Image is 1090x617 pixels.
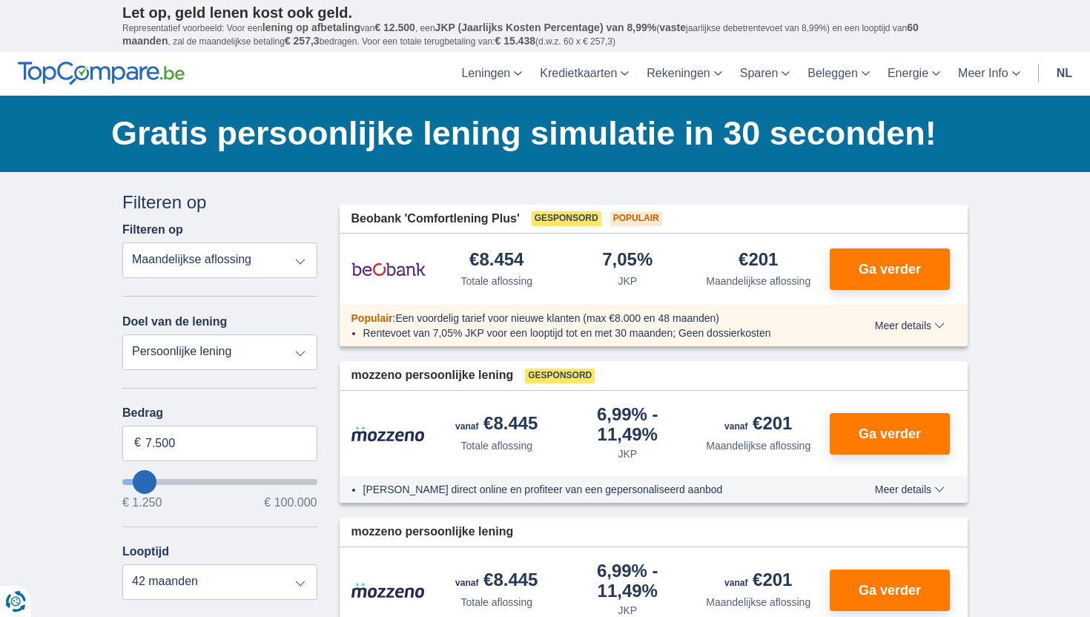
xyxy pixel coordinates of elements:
span: Meer details [875,484,945,495]
li: Rentevoet van 7,05% JKP voor een looptijd tot en met 30 maanden; Geen dossierkosten [363,326,821,340]
span: € 1.250 [122,497,162,509]
img: TopCompare [18,62,185,85]
span: 60 maanden [122,22,919,47]
a: Energie [879,52,949,96]
p: Let op, geld lenen kost ook geld. [122,4,968,22]
button: Ga verder [830,570,950,611]
span: € [134,435,141,452]
div: 7,05% [602,251,653,271]
span: € 257,3 [285,35,320,47]
span: Ga verder [859,263,921,276]
a: Leningen [452,52,531,96]
div: 6,99% [568,562,687,600]
img: product.pl.alt Mozzeno [351,582,426,598]
h1: Gratis persoonlijke lening simulatie in 30 seconden! [111,110,968,156]
div: : [340,311,833,326]
img: product.pl.alt Mozzeno [351,426,426,442]
a: Sparen [731,52,799,96]
div: Maandelijkse aflossing [706,438,810,453]
a: Meer Info [949,52,1029,96]
div: Filteren op [122,190,317,215]
label: Looptijd [122,545,169,558]
span: Beobank 'Comfortlening Plus' [351,211,520,228]
button: Ga verder [830,413,950,455]
div: JKP [618,446,637,461]
span: vaste [659,22,686,33]
div: Totale aflossing [460,595,532,610]
span: lening op afbetaling [262,22,360,33]
div: €8.454 [469,251,523,271]
div: €201 [724,571,792,592]
div: €201 [739,251,778,271]
a: Rekeningen [638,52,730,96]
span: Meer details [875,320,945,331]
label: Doel van de lening [122,315,227,329]
span: € 15.438 [495,35,535,47]
span: Populair [610,211,662,226]
div: Totale aflossing [460,274,532,288]
span: € 100.000 [264,497,317,509]
button: Meer details [864,484,956,495]
span: JKP (Jaarlijks Kosten Percentage) van 8,99% [435,22,657,33]
div: €8.445 [455,415,538,435]
span: Ga verder [859,584,921,597]
div: JKP [618,274,637,288]
div: 6,99% [568,406,687,443]
button: Meer details [864,320,956,331]
a: Kredietkaarten [531,52,638,96]
label: Filteren op [122,223,183,237]
button: Ga verder [830,248,950,290]
div: Maandelijkse aflossing [706,595,810,610]
img: product.pl.alt Beobank [351,251,426,288]
a: Beleggen [799,52,879,96]
div: Totale aflossing [460,438,532,453]
span: Gesponsord [532,211,601,226]
p: Representatief voorbeeld: Voor een van , een ( jaarlijkse debetrentevoet van 8,99%) en een loopti... [122,22,968,48]
label: Bedrag [122,406,317,420]
span: mozzeno persoonlijke lening [351,367,514,384]
div: €201 [724,415,792,435]
span: Populair [351,312,393,324]
a: nl [1048,52,1081,96]
div: €8.445 [455,571,538,592]
li: [PERSON_NAME] direct online en profiteer van een gepersonaliseerd aanbod [363,482,821,497]
span: Gesponsord [525,369,595,383]
span: Ga verder [859,427,921,441]
input: wantToBorrow [122,479,317,485]
span: mozzeno persoonlijke lening [351,524,514,541]
span: Een voordelig tarief voor nieuwe klanten (max €8.000 en 48 maanden) [395,312,719,324]
span: € 12.500 [374,22,415,33]
div: Maandelijkse aflossing [706,274,810,288]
